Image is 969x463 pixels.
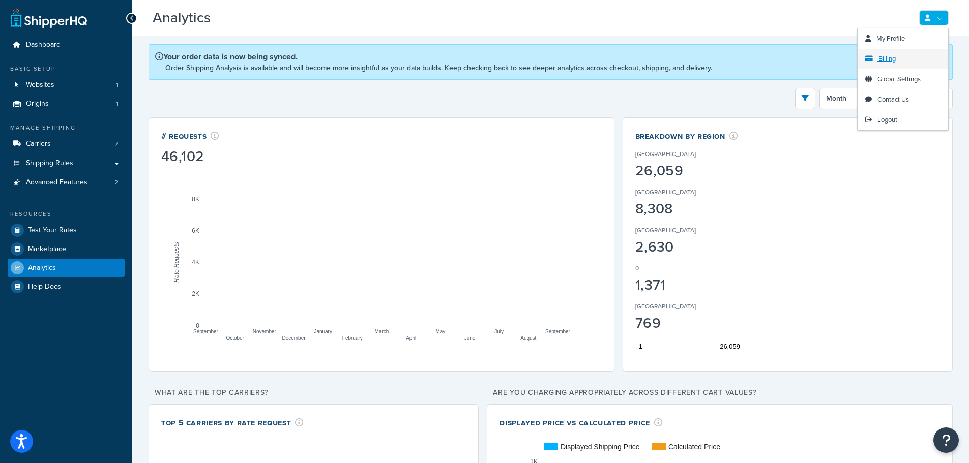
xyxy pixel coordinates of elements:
span: Origins [26,100,49,108]
a: Shipping Rules [8,154,125,173]
p: [GEOGRAPHIC_DATA] [635,188,696,197]
div: Manage Shipping [8,124,125,132]
text: June [464,335,476,341]
a: My Profile [858,28,948,49]
span: Help Docs [28,283,61,291]
span: Dashboard [26,41,61,49]
a: Carriers7 [8,135,125,153]
a: Test Your Rates [8,221,125,239]
button: Open Resource Center [933,427,959,453]
text: October [226,335,244,341]
text: August [520,335,536,341]
span: Test Your Rates [28,226,77,235]
span: Marketplace [28,245,66,254]
text: July [494,328,504,334]
a: Analytics [8,259,125,277]
span: 2 [114,178,118,187]
a: Websites1 [8,76,125,95]
text: 26,059 [720,343,740,350]
text: March [375,328,389,334]
span: Shipping Rules [26,159,73,168]
p: What are the top carriers? [149,386,479,400]
h3: Analytics [153,10,902,26]
div: 2,630 [635,240,728,254]
text: September [545,328,571,334]
div: 46,102 [161,149,219,164]
li: Carriers [8,135,125,153]
text: 8K [192,195,199,202]
text: January [314,328,332,334]
p: [GEOGRAPHIC_DATA] [635,226,696,235]
button: open filter drawer [795,88,815,109]
span: Beta [213,14,248,25]
text: Calculated Price [668,443,720,451]
text: 0 [196,322,199,329]
text: April [406,335,416,341]
text: September [193,328,219,334]
p: Order Shipping Analysis is available and will become more insightful as your data builds. Keep ch... [165,63,712,73]
span: My Profile [876,34,905,43]
li: Origins [8,95,125,113]
a: Advanced Features2 [8,173,125,192]
li: Advanced Features [8,173,125,192]
span: 7 [115,140,118,148]
div: Resources [8,210,125,219]
a: Dashboard [8,36,125,54]
text: 1 [638,343,642,350]
div: Displayed Price vs Calculated Price [500,417,662,428]
div: 1,371 [635,278,728,292]
div: Breakdown by Region [635,130,738,142]
text: 2K [192,290,199,297]
div: 26,059 [635,164,728,178]
svg: A chart. [635,163,940,356]
span: 1 [116,81,118,89]
div: Top 5 Carriers by Rate Request [161,417,304,428]
li: Websites [8,76,125,95]
text: February [342,335,363,341]
div: # Requests [161,130,219,142]
text: Rate Requests [173,242,180,282]
span: Websites [26,81,54,89]
span: Advanced Features [26,178,87,187]
a: Marketplace [8,240,125,258]
div: Basic Setup [8,65,125,73]
p: 0 [635,264,639,273]
p: Your order data is now being synced. [155,51,712,63]
span: Contact Us [877,95,909,104]
span: Global Settings [877,74,921,84]
span: Carriers [26,140,51,148]
p: [GEOGRAPHIC_DATA] [635,302,696,311]
text: 6K [192,227,199,234]
a: Origins1 [8,95,125,113]
a: Logout [858,110,948,130]
a: Help Docs [8,277,125,296]
p: [GEOGRAPHIC_DATA] [635,149,696,159]
span: Logout [877,115,897,125]
text: December [282,335,306,341]
a: Billing [858,49,948,69]
div: 8,308 [635,202,728,216]
text: Displayed Shipping Price [561,443,640,451]
span: 1 [116,100,118,108]
span: Analytics [28,264,56,272]
svg: A chart. [161,166,602,359]
div: 769 [635,316,728,330]
a: Contact Us [858,89,948,110]
text: 4K [192,259,199,266]
span: Billing [878,54,896,64]
text: November [253,328,277,334]
a: Global Settings [858,69,948,89]
text: May [435,328,445,334]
